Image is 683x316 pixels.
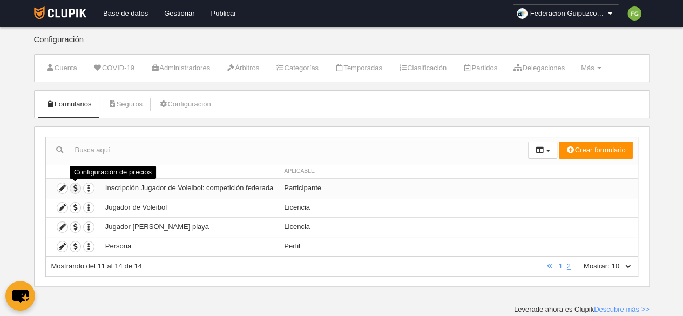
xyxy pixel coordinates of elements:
a: Federación Guipuzcoana de Voleibol [512,4,619,23]
div: Configuración [34,35,650,54]
td: Persona [100,237,279,256]
a: Partidos [457,60,503,76]
a: Configuración [153,96,217,112]
button: chat-button [5,281,35,311]
button: Crear formulario [559,142,632,159]
a: Árbitros [220,60,265,76]
a: Descubre más >> [594,305,650,313]
a: 1 [556,262,564,270]
td: Perfil [279,237,637,256]
a: COVID-19 [87,60,140,76]
div: Leverade ahora es Clupik [514,305,650,314]
img: Oa9FKPTX8wTZ.30x30.jpg [517,8,528,19]
span: Federación Guipuzcoana de Voleibol [530,8,606,19]
td: Participante [279,178,637,198]
a: Seguros [102,96,148,112]
td: Inscripción Jugador de Voleibol: competición federada [100,178,279,198]
img: Clupik [34,6,86,19]
input: Busca aquí [46,142,528,158]
span: Aplicable [284,168,315,174]
span: Más [581,64,594,72]
a: Delegaciones [508,60,571,76]
span: Nombre [105,168,130,174]
a: Categorías [269,60,324,76]
td: Licencia [279,198,637,217]
a: Formularios [40,96,98,112]
img: c2l6ZT0zMHgzMCZmcz05JnRleHQ9RkcmYmc9N2NiMzQy.png [627,6,641,21]
a: Más [575,60,607,76]
a: Cuenta [40,60,83,76]
a: Administradores [145,60,216,76]
td: Jugador [PERSON_NAME] playa [100,217,279,237]
label: Mostrar: [573,261,610,271]
a: 2 [565,262,573,270]
a: Clasificación [393,60,452,76]
td: Jugador de Voleibol [100,198,279,217]
a: Temporadas [329,60,388,76]
td: Licencia [279,217,637,237]
span: Mostrando del 11 al 14 de 14 [51,262,142,270]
